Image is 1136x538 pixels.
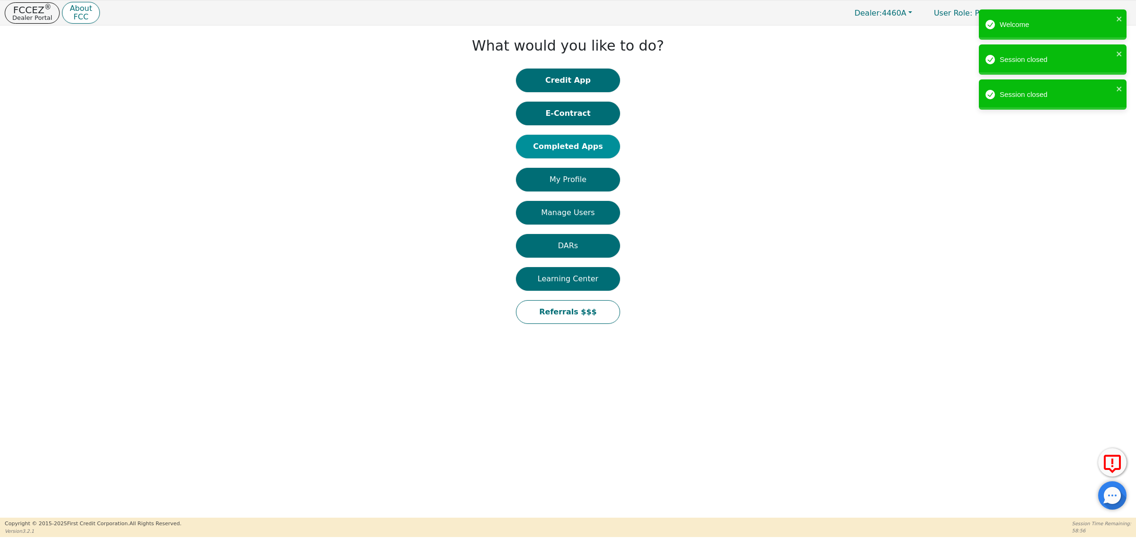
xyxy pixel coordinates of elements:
[516,135,620,158] button: Completed Apps
[1016,6,1131,20] button: 4460A:[PERSON_NAME]
[70,13,92,21] p: FCC
[844,6,922,20] button: Dealer:4460A
[1072,520,1131,527] p: Session Time Remaining:
[516,69,620,92] button: Credit App
[516,201,620,225] button: Manage Users
[1072,527,1131,534] p: 58:56
[1000,54,1113,65] div: Session closed
[472,37,664,54] h1: What would you like to do?
[924,4,1013,22] p: Primary
[516,267,620,291] button: Learning Center
[934,9,972,17] span: User Role :
[854,9,906,17] span: 4460A
[1116,48,1123,59] button: close
[516,102,620,125] button: E-Contract
[12,15,52,21] p: Dealer Portal
[5,520,181,528] p: Copyright © 2015- 2025 First Credit Corporation.
[70,5,92,12] p: About
[1098,448,1127,477] button: Report Error to FCC
[129,521,181,527] span: All Rights Reserved.
[1116,83,1123,94] button: close
[5,528,181,535] p: Version 3.2.1
[924,4,1013,22] a: User Role: Primary
[1000,19,1113,30] div: Welcome
[12,5,52,15] p: FCCEZ
[516,234,620,258] button: DARs
[1116,13,1123,24] button: close
[44,3,52,11] sup: ®
[516,168,620,191] button: My Profile
[5,2,60,24] button: FCCEZ®Dealer Portal
[1000,89,1113,100] div: Session closed
[516,300,620,324] button: Referrals $$$
[854,9,882,17] span: Dealer:
[62,2,99,24] button: AboutFCC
